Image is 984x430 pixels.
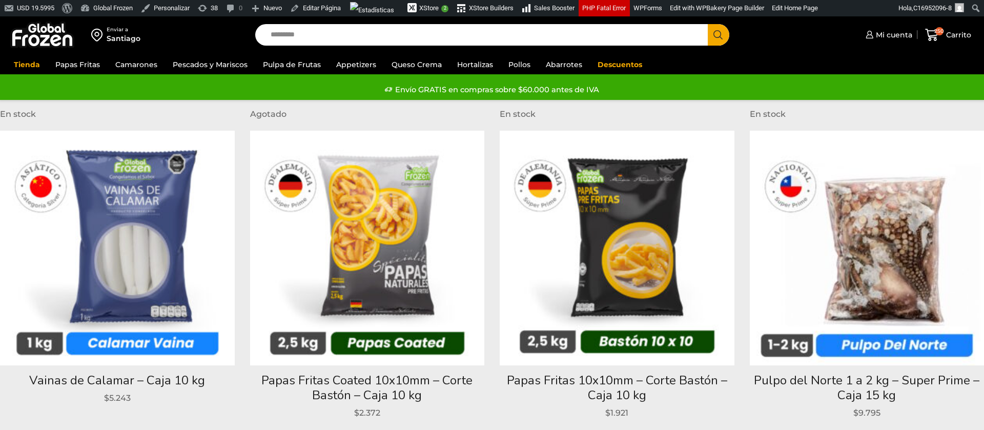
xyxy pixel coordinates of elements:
span: 2 [441,5,448,12]
a: Appetizers [331,55,381,74]
button: Search button [708,24,729,46]
span: XStore [419,4,439,12]
img: Visitas de 48 horas. Haz clic para ver más estadísticas del sitio. [350,2,394,18]
img: xstore [407,3,417,12]
a: Abarrotes [541,55,587,74]
div: Santiago [107,33,140,44]
bdi: 5.243 [104,393,131,403]
p: Agotado [250,108,485,121]
span: $ [853,408,858,418]
span: XStore Builders [469,4,514,12]
a: Descuentos [592,55,647,74]
a: Camarones [110,55,162,74]
a: Mi cuenta [863,25,912,45]
p: En stock [500,108,734,121]
span: Carrito [944,30,971,40]
span: Sales Booster [534,4,575,12]
a: 250 Carrito [922,23,974,47]
a: Pollos [503,55,536,74]
a: Papas Fritas 10x10mm – Corte Bastón – Caja 10 kg [500,373,734,403]
bdi: 2.372 [354,408,380,418]
span: 250 [935,27,944,35]
bdi: 1.921 [605,408,628,418]
span: C16952096-8 [913,4,952,12]
img: address-field-icon.svg [91,26,107,44]
span: Mi cuenta [873,30,912,40]
a: Queso Crema [386,55,447,74]
a: Papas Fritas Coated 10x10mm – Corte Bastón – Caja 10 kg [250,373,485,403]
bdi: 9.795 [853,408,880,418]
a: Pescados y Mariscos [168,55,253,74]
a: Pulpa de Frutas [258,55,326,74]
a: Papas Fritas [50,55,105,74]
span: $ [354,408,359,418]
span: $ [104,393,109,403]
div: Enviar a [107,26,140,33]
a: Hortalizas [452,55,498,74]
a: Tienda [9,55,45,74]
span: $ [605,408,610,418]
